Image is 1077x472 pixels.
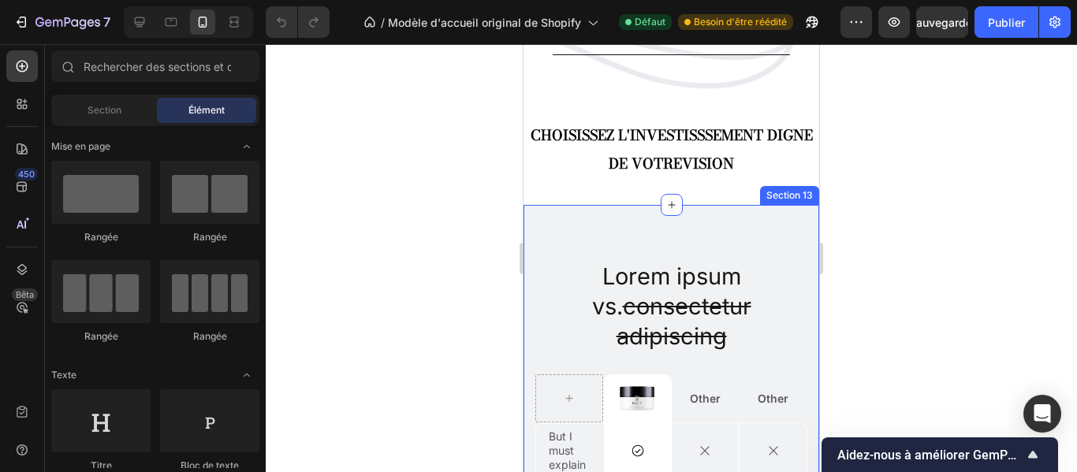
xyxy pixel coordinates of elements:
p: But I must explain [25,385,68,429]
button: Publier [975,6,1038,38]
font: Rangée [84,231,118,243]
font: Rangée [193,231,227,243]
font: Modèle d'accueil original de Shopify [388,16,581,29]
input: Rechercher des sections et des éléments [51,50,259,82]
font: Sauvegarder [909,16,976,29]
font: Section [88,104,121,116]
font: Défaut [635,16,665,28]
font: Rangée [193,330,227,342]
font: Titre [91,459,112,471]
font: Mise en page [51,140,110,152]
font: Bloc de texte [181,459,239,471]
font: Élément [188,104,225,116]
button: Sauvegarder [916,6,968,38]
font: Bêta [16,289,34,300]
font: 450 [18,169,35,180]
font: / [381,16,385,29]
div: Background Image [216,379,283,434]
span: Basculer pour ouvrir [234,362,259,388]
font: Aidez-nous à améliorer GemPages ! [837,448,1042,463]
font: 7 [103,14,110,30]
font: Besoin d'être réédité [694,16,787,28]
font: Publier [988,16,1025,29]
iframe: Zone de conception [524,44,819,472]
span: Basculer pour ouvrir [234,134,259,159]
div: Section 13 [240,144,293,158]
button: Afficher l'enquête - Aidez-nous à améliorer GemPages ! [837,445,1042,464]
font: Rangée [84,330,118,342]
div: Annuler/Rétablir [266,6,330,38]
button: 7 [6,6,117,38]
font: Texte [51,369,76,381]
div: Ouvrir Intercom Messenger [1023,395,1061,433]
